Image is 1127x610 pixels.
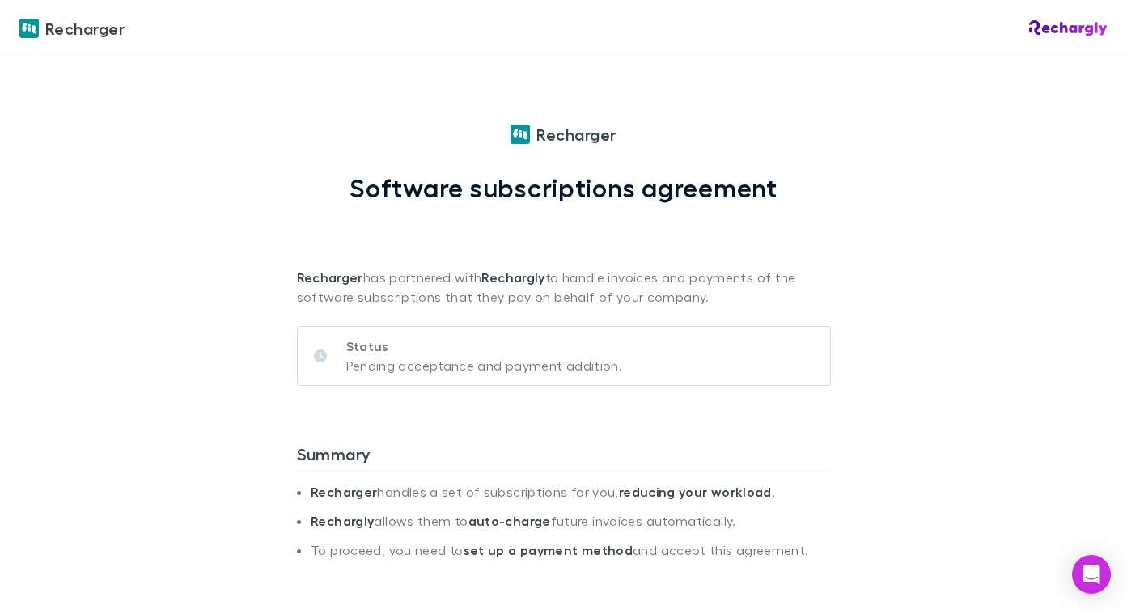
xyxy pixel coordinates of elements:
li: To proceed, you need to and accept this agreement. [311,542,830,571]
strong: reducing your workload [619,484,772,500]
p: Status [346,337,623,356]
li: allows them to future invoices automatically. [311,513,830,542]
div: Open Intercom Messenger [1072,555,1111,594]
li: handles a set of subscriptions for you, . [311,484,830,513]
p: Pending acceptance and payment addition. [346,356,623,375]
strong: Recharger [297,269,363,286]
strong: set up a payment method [464,542,633,558]
span: Recharger [45,16,125,40]
span: Recharger [536,122,616,146]
strong: Recharger [311,484,377,500]
img: Rechargly Logo [1029,20,1108,36]
strong: Rechargly [311,513,374,529]
h3: Summary [297,444,831,470]
img: Recharger's Logo [511,125,530,144]
img: Recharger's Logo [19,19,39,38]
h1: Software subscriptions agreement [350,172,777,203]
p: has partnered with to handle invoices and payments of the software subscriptions that they pay on... [297,203,831,307]
strong: Rechargly [481,269,544,286]
strong: auto-charge [468,513,551,529]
